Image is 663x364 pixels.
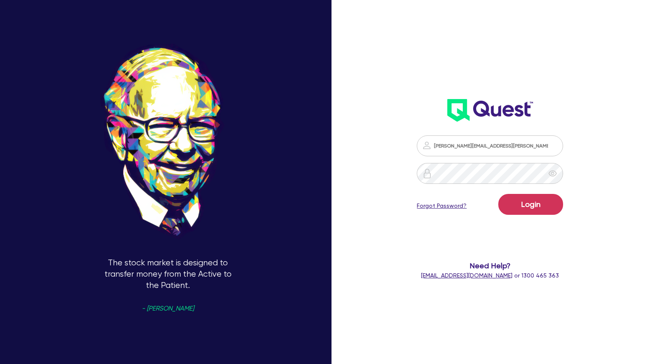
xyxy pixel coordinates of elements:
span: eye [548,169,557,178]
button: Login [498,194,563,215]
a: Forgot Password? [417,201,467,210]
span: or 1300 465 363 [421,272,559,279]
img: icon-password [422,140,432,150]
a: [EMAIL_ADDRESS][DOMAIN_NAME] [421,272,513,279]
input: Email address [417,135,563,156]
span: - [PERSON_NAME] [142,305,194,312]
img: wH2k97JdezQIQAAAABJRU5ErkJggg== [447,99,533,122]
span: Need Help? [403,260,576,271]
img: icon-password [422,168,432,178]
